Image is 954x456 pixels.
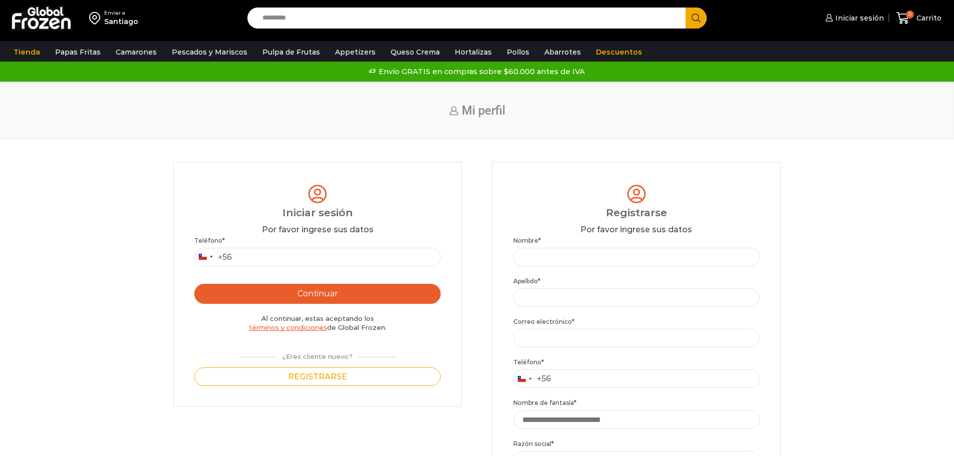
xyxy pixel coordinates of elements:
[823,8,884,28] a: Iniciar sesión
[833,13,884,23] span: Iniciar sesión
[50,43,106,62] a: Papas Fritas
[514,370,551,387] button: Selected country
[513,236,760,245] label: Nombre
[194,236,441,245] label: Teléfono
[194,284,441,304] button: Continuar
[194,224,441,236] div: Por favor ingrese sus datos
[513,357,760,367] label: Teléfono
[513,439,760,448] label: Razón social
[513,317,760,326] label: Correo electrónico
[906,11,914,19] span: 0
[9,43,45,62] a: Tienda
[513,224,760,236] div: Por favor ingrese sus datos
[89,10,104,27] img: address-field-icon.svg
[502,43,534,62] a: Pollos
[537,372,551,385] div: +56
[330,43,381,62] a: Appetizers
[513,276,760,286] label: Apellido
[167,43,252,62] a: Pescados y Mariscos
[462,104,505,118] span: Mi perfil
[218,251,232,264] div: +56
[513,398,760,407] label: Nombre de fantasía
[249,323,327,331] a: términos y condiciones
[914,13,941,23] span: Carrito
[194,314,441,332] div: Al continuar, estas aceptando los de Global Frozen.
[386,43,445,62] a: Queso Crema
[104,10,138,17] div: Enviar a
[257,43,325,62] a: Pulpa de Frutas
[539,43,586,62] a: Abarrotes
[195,248,232,266] button: Selected country
[625,183,648,205] img: tabler-icon-user-circle.svg
[513,205,760,220] div: Registrarse
[104,17,138,27] div: Santiago
[306,183,329,205] img: tabler-icon-user-circle.svg
[686,8,707,29] button: Search button
[894,7,944,30] a: 0 Carrito
[111,43,162,62] a: Camarones
[450,43,497,62] a: Hortalizas
[194,205,441,220] div: Iniciar sesión
[591,43,647,62] a: Descuentos
[194,367,441,386] button: Registrarse
[234,348,401,361] div: ¿Eres cliente nuevo?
